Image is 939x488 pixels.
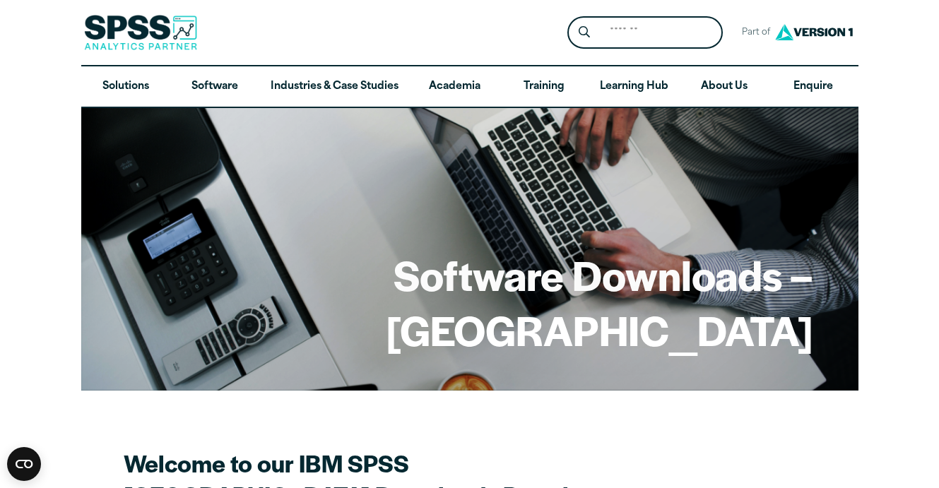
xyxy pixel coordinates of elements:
button: Search magnifying glass icon [571,20,597,46]
img: Version1 Logo [772,19,856,45]
img: SPSS Analytics Partner [84,15,197,50]
a: Academia [410,66,499,107]
svg: Search magnifying glass icon [579,26,590,38]
form: Site Header Search Form [567,16,723,49]
a: About Us [680,66,769,107]
a: Enquire [769,66,858,107]
a: Software [170,66,259,107]
a: Learning Hub [589,66,680,107]
button: Open CMP widget [7,447,41,481]
a: Solutions [81,66,170,107]
a: Industries & Case Studies [259,66,410,107]
span: Part of [734,23,772,43]
nav: Desktop version of site main menu [81,66,858,107]
h1: Software Downloads – [GEOGRAPHIC_DATA] [126,247,813,357]
a: Training [499,66,588,107]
